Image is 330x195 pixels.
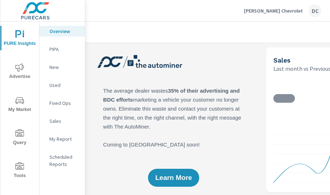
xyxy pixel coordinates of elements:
[3,129,37,147] span: Query
[49,28,79,35] p: Overview
[3,30,37,48] span: PURE Insights
[39,116,85,126] div: Sales
[49,64,79,71] p: New
[39,98,85,108] div: Fixed Ops
[148,169,199,187] button: Learn More
[49,82,79,89] p: Used
[49,99,79,107] p: Fixed Ops
[39,62,85,73] div: New
[39,80,85,90] div: Used
[155,175,192,181] span: Learn More
[39,44,85,55] div: PIPA
[39,134,85,144] div: My Report
[3,162,37,180] span: Tools
[49,46,79,53] p: PIPA
[309,4,321,17] div: DC
[273,56,291,64] h5: Sales
[244,8,303,14] p: [PERSON_NAME] Chevrolet
[49,135,79,143] p: My Report
[3,96,37,114] span: My Market
[49,117,79,125] p: Sales
[39,152,85,170] div: Scheduled Reports
[49,153,79,168] p: Scheduled Reports
[39,26,85,37] div: Overview
[3,63,37,81] span: Advertise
